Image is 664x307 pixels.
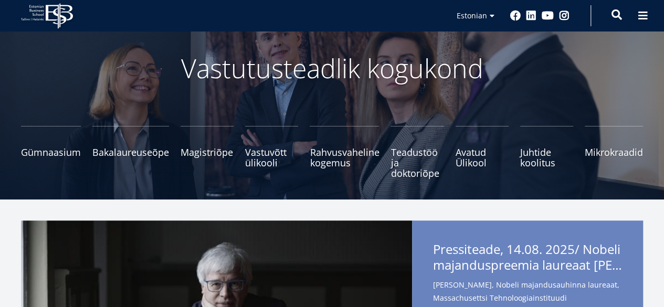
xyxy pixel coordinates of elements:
[181,126,234,178] a: Magistriõpe
[433,241,622,276] span: Pressiteade, 14.08. 2025/ Nobeli
[181,147,234,157] span: Magistriõpe
[245,147,298,168] span: Vastuvõtt ülikooli
[54,52,610,84] p: Vastutusteadlik kogukond
[585,126,643,178] a: Mikrokraadid
[456,147,509,168] span: Avatud Ülikool
[92,126,169,178] a: Bakalaureuseõpe
[520,147,573,168] span: Juhtide koolitus
[433,257,622,273] span: majanduspreemia laureaat [PERSON_NAME] esineb EBSi suveülikoolis
[21,126,81,178] a: Gümnaasium
[21,147,81,157] span: Gümnaasium
[510,10,521,21] a: Facebook
[526,10,536,21] a: Linkedin
[520,126,573,178] a: Juhtide koolitus
[310,126,379,178] a: Rahvusvaheline kogemus
[585,147,643,157] span: Mikrokraadid
[391,147,444,178] span: Teadustöö ja doktoriõpe
[92,147,169,157] span: Bakalaureuseõpe
[542,10,554,21] a: Youtube
[310,147,379,168] span: Rahvusvaheline kogemus
[245,126,298,178] a: Vastuvõtt ülikooli
[391,126,444,178] a: Teadustöö ja doktoriõpe
[456,126,509,178] a: Avatud Ülikool
[559,10,570,21] a: Instagram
